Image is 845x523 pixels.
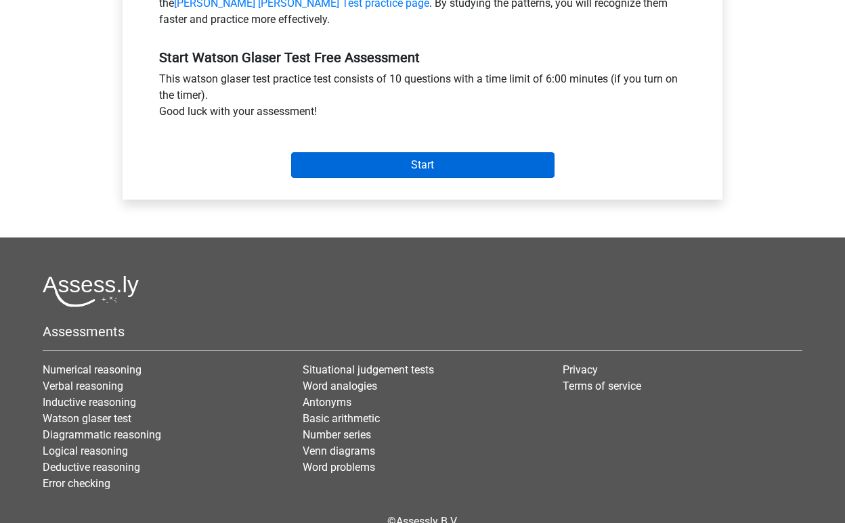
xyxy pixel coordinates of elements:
a: Number series [303,428,371,441]
h5: Start Watson Glaser Test Free Assessment [159,49,686,66]
a: Word problems [303,461,375,474]
a: Deductive reasoning [43,461,140,474]
a: Verbal reasoning [43,380,123,392]
a: Antonyms [303,396,351,409]
a: Inductive reasoning [43,396,136,409]
a: Word analogies [303,380,377,392]
a: Logical reasoning [43,445,128,457]
a: Basic arithmetic [303,412,380,425]
a: Numerical reasoning [43,363,142,376]
img: Assessly logo [43,275,139,307]
a: Error checking [43,477,110,490]
a: Terms of service [563,380,641,392]
input: Start [291,152,555,178]
a: Privacy [563,363,598,376]
a: Venn diagrams [303,445,375,457]
a: Diagrammatic reasoning [43,428,161,441]
div: This watson glaser test practice test consists of 10 questions with a time limit of 6:00 minutes ... [149,71,696,125]
a: Situational judgement tests [303,363,434,376]
h5: Assessments [43,323,802,340]
a: Watson glaser test [43,412,131,425]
